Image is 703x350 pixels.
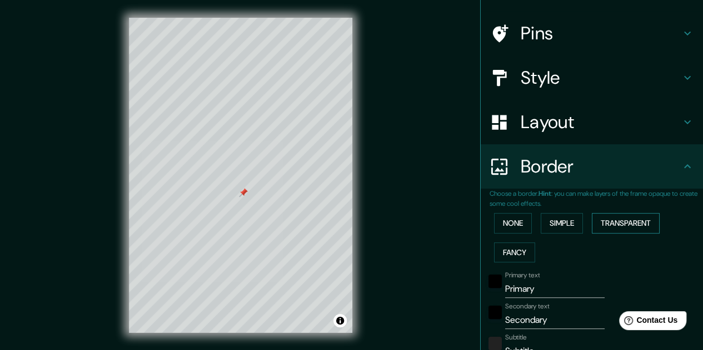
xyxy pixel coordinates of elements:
b: Hint [539,189,551,198]
button: Transparent [592,213,660,234]
button: None [494,213,532,234]
h4: Style [521,67,681,89]
div: Pins [481,11,703,55]
label: Primary text [505,271,540,280]
label: Subtitle [505,333,527,342]
div: Layout [481,100,703,144]
button: Fancy [494,242,535,263]
h4: Border [521,155,681,177]
label: Secondary text [505,302,550,311]
button: black [488,306,502,319]
button: Simple [541,213,583,234]
p: Choose a border. : you can make layers of the frame opaque to create some cool effects. [490,189,703,209]
div: Border [481,144,703,189]
button: color-222222 [488,337,502,350]
button: black [488,275,502,288]
div: Style [481,55,703,100]
h4: Layout [521,111,681,133]
iframe: Help widget launcher [604,307,691,338]
button: Toggle attribution [333,314,347,327]
h4: Pins [521,22,681,44]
